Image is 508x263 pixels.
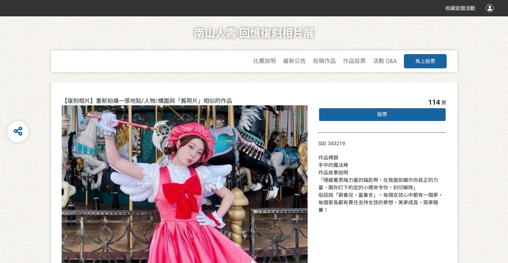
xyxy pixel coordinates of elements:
a: 投稿作品 [313,58,336,64]
span: 【復刻相片】重新拍攝一張地點/人物/構圖與「舊照片」相似的作品 [62,98,232,104]
span: 票 [441,100,446,106]
span: 作品故事說明 [318,170,348,175]
a: 最新公告 [283,58,306,64]
div: 「隱藏著黑暗力量的鑰匙啊，在我面前顯示你真正的力量，跟你訂下約定的小櫻命令你，封印解除」 俗話說「窮養兒、富養女」，每個女孩心中都有一個夢，每個家長都有責任支持女孩的夢想，美夢成真，築夢踏實！ [318,177,447,214]
a: 比賽說明 [253,58,276,64]
span: 投票 [377,111,387,117]
span: 收藏這個活動 [445,5,475,11]
span: 馬上投票 [415,58,435,64]
div: 手中的魔法棒 [318,162,447,169]
span: SID: 343219 [318,141,345,146]
span: 作品標題 [318,155,338,161]
span: 114 [428,98,440,106]
button: 馬上投票 [404,54,447,68]
a: 活動 Q&A [373,58,397,64]
h1: 南山人壽 回憶復刻相片展 [194,16,314,51]
a: 作品投票 [343,58,366,64]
